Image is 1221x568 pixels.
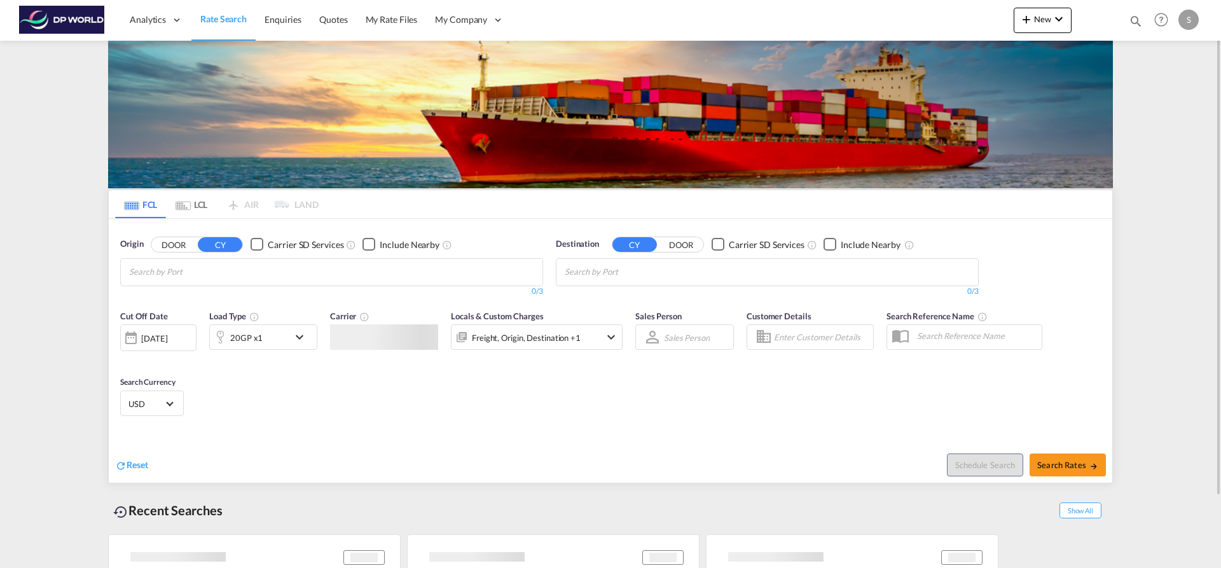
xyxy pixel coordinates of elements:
[1089,462,1098,471] md-icon: icon-arrow-right
[129,262,250,282] input: Chips input.
[268,239,343,251] div: Carrier SD Services
[209,324,317,350] div: 20GP x1icon-chevron-down
[1059,502,1101,518] span: Show All
[198,237,242,252] button: CY
[659,237,703,252] button: DOOR
[128,398,164,410] span: USD
[251,238,343,251] md-checkbox: Checkbox No Ink
[127,259,255,282] md-chips-wrap: Chips container with autocompletion. Enter the text area, type text to search, and then use the u...
[663,328,711,347] md-select: Sales Person
[362,238,439,251] md-checkbox: Checkbox No Ink
[151,237,196,252] button: DOOR
[451,311,544,321] span: Locals & Custom Charges
[435,13,487,26] span: My Company
[113,504,128,520] md-icon: icon-backup-restore
[120,377,176,387] span: Search Currency
[947,454,1023,476] button: Note: By default Schedule search will only considerorigin ports, destination ports and cut off da...
[565,262,686,282] input: Chips input.
[635,311,682,321] span: Sales Person
[747,311,811,321] span: Customer Details
[292,329,314,345] md-icon: icon-chevron-down
[366,14,418,25] span: My Rate Files
[346,240,356,250] md-icon: Unchecked: Search for CY (Container Yard) services for all selected carriers.Checked : Search for...
[563,259,691,282] md-chips-wrap: Chips container with autocompletion. Enter the text area, type text to search, and then use the u...
[1037,460,1098,470] span: Search Rates
[115,190,166,218] md-tab-item: FCL
[127,394,177,413] md-select: Select Currency: $ USDUnited States Dollar
[359,312,369,322] md-icon: The selected Trucker/Carrierwill be displayed in the rate results If the rates are from another f...
[120,324,197,351] div: [DATE]
[166,190,217,218] md-tab-item: LCL
[556,238,599,251] span: Destination
[612,237,657,252] button: CY
[1030,454,1106,476] button: Search Ratesicon-arrow-right
[1178,10,1199,30] div: S
[886,311,988,321] span: Search Reference Name
[130,13,166,26] span: Analytics
[249,312,259,322] md-icon: icon-information-outline
[1150,9,1178,32] div: Help
[115,460,127,471] md-icon: icon-refresh
[904,240,914,250] md-icon: Unchecked: Ignores neighbouring ports when fetching rates.Checked : Includes neighbouring ports w...
[712,238,804,251] md-checkbox: Checkbox No Ink
[824,238,900,251] md-checkbox: Checkbox No Ink
[19,6,105,34] img: c08ca190194411f088ed0f3ba295208c.png
[120,238,143,251] span: Origin
[380,239,439,251] div: Include Nearby
[1129,14,1143,28] md-icon: icon-magnify
[472,329,581,347] div: Freight Origin Destination Factory Stuffing
[1051,11,1066,27] md-icon: icon-chevron-down
[442,240,452,250] md-icon: Unchecked: Ignores neighbouring ports when fetching rates.Checked : Includes neighbouring ports w...
[120,286,543,297] div: 0/3
[230,329,263,347] div: 20GP x1
[841,239,900,251] div: Include Nearby
[120,350,130,367] md-datepicker: Select
[115,190,319,218] md-pagination-wrapper: Use the left and right arrow keys to navigate between tabs
[1019,11,1034,27] md-icon: icon-plus 400-fg
[977,312,988,322] md-icon: Your search will be saved by the below given name
[115,459,148,473] div: icon-refreshReset
[911,326,1042,345] input: Search Reference Name
[729,239,804,251] div: Carrier SD Services
[1014,8,1072,33] button: icon-plus 400-fgNewicon-chevron-down
[200,13,247,24] span: Rate Search
[807,240,817,250] md-icon: Unchecked: Search for CY (Container Yard) services for all selected carriers.Checked : Search for...
[141,333,167,344] div: [DATE]
[330,311,369,321] span: Carrier
[1129,14,1143,33] div: icon-magnify
[604,329,619,345] md-icon: icon-chevron-down
[108,41,1113,188] img: LCL+%26+FCL+BACKGROUND.png
[109,219,1112,483] div: OriginDOOR CY Checkbox No InkUnchecked: Search for CY (Container Yard) services for all selected ...
[556,286,979,297] div: 0/3
[120,311,168,321] span: Cut Off Date
[451,324,623,350] div: Freight Origin Destination Factory Stuffingicon-chevron-down
[319,14,347,25] span: Quotes
[265,14,301,25] span: Enquiries
[1150,9,1172,31] span: Help
[108,496,228,525] div: Recent Searches
[127,459,148,470] span: Reset
[1019,14,1066,24] span: New
[209,311,259,321] span: Load Type
[774,328,869,347] input: Enter Customer Details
